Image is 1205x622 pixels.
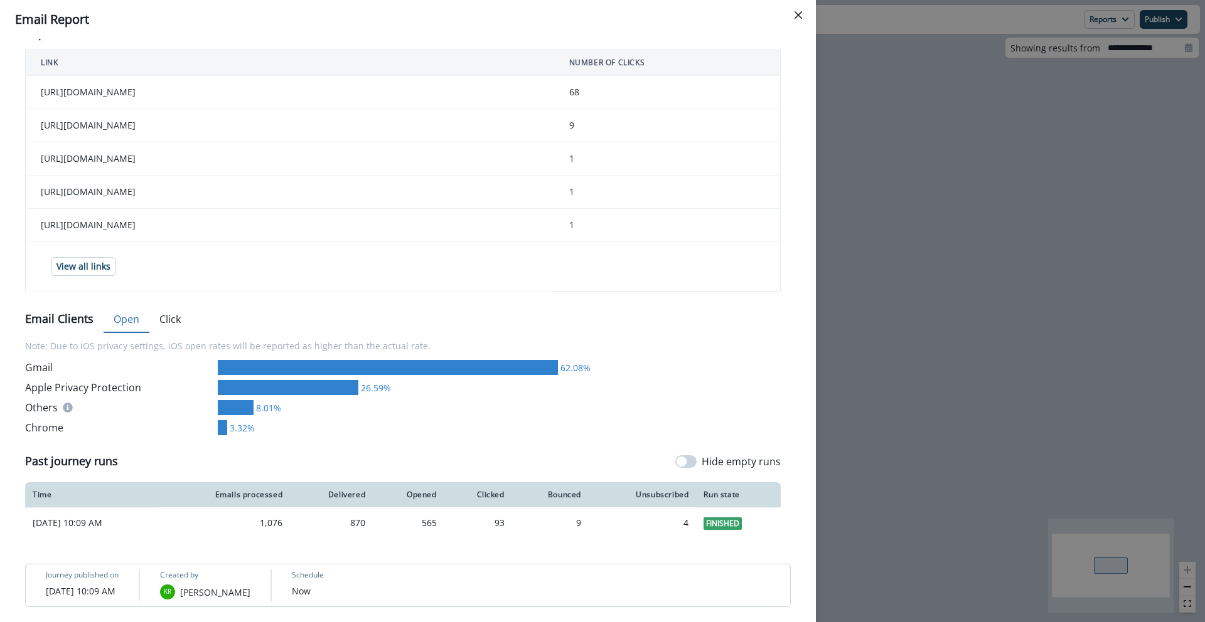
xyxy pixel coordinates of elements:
[520,490,581,500] div: Bounced
[25,360,213,375] div: Gmail
[292,569,324,581] p: Schedule
[15,10,801,29] div: Email Report
[358,381,391,394] div: 26.59%
[704,517,742,530] span: Finished
[292,584,311,598] p: Now
[25,400,213,415] div: Others
[554,109,781,142] td: 9
[26,176,554,209] td: [URL][DOMAIN_NAME]
[180,586,250,599] p: [PERSON_NAME]
[297,517,365,529] div: 870
[25,453,118,470] p: Past journey runs
[26,209,554,242] td: [URL][DOMAIN_NAME]
[46,584,115,598] p: [DATE] 10:09 AM
[554,50,781,76] th: NUMBER OF CLICKS
[702,454,781,469] p: Hide empty runs
[26,50,554,76] th: LINK
[554,142,781,176] td: 1
[26,109,554,142] td: [URL][DOMAIN_NAME]
[596,490,688,500] div: Unsubscribed
[56,261,110,272] p: View all links
[254,401,281,414] div: 8.01%
[554,76,781,109] td: 68
[596,517,688,529] div: 4
[149,307,191,333] button: Click
[25,310,94,327] p: Email Clients
[380,490,436,500] div: Opened
[25,332,781,360] p: Note: Due to iOS privacy settings, iOS open rates will be reported as higher than the actual rate.
[46,569,119,581] p: Journey published on
[51,257,116,276] button: View all links
[26,142,554,176] td: [URL][DOMAIN_NAME]
[452,490,505,500] div: Clicked
[167,490,282,500] div: Emails processed
[558,361,591,374] div: 62.08%
[104,307,149,333] button: Open
[520,517,581,529] div: 9
[452,517,505,529] div: 93
[33,490,152,500] div: Time
[297,490,365,500] div: Delivered
[164,589,171,595] div: Karishma Rajaratnam
[33,517,152,529] p: [DATE] 10:09 AM
[704,490,773,500] div: Run state
[160,569,198,581] p: Created by
[25,420,213,435] div: Chrome
[26,76,554,109] td: [URL][DOMAIN_NAME]
[227,421,255,435] div: 3.32%
[167,517,282,529] div: 1,076
[554,176,781,209] td: 1
[554,209,781,242] td: 1
[25,380,213,395] div: Apple Privacy Protection
[380,517,436,529] div: 565
[788,5,808,25] button: Close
